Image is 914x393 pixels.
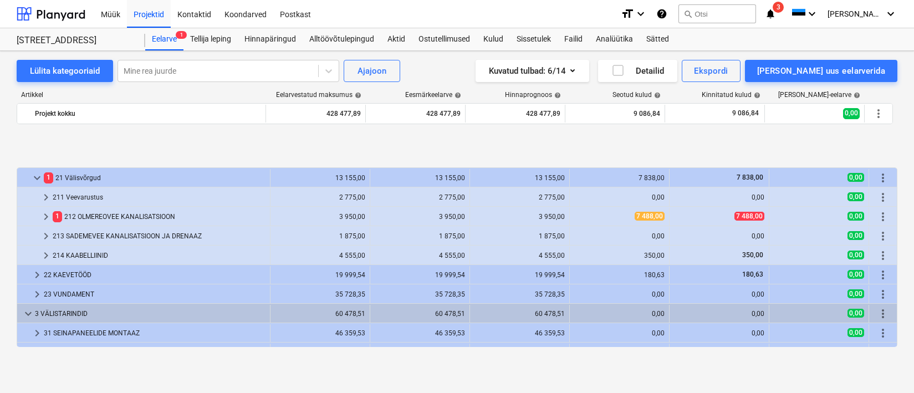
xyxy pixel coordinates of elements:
span: 0,00 [847,328,864,337]
div: Projekt kokku [35,105,261,123]
div: 350,00 [574,252,665,259]
button: Detailid [598,60,677,82]
div: 1 875,00 [375,232,465,240]
a: Kulud [477,28,510,50]
span: keyboard_arrow_right [39,229,53,243]
span: help [752,92,760,99]
span: 0,00 [847,212,864,221]
span: Rohkem tegevusi [876,249,890,262]
span: Rohkem tegevusi [872,107,885,120]
div: 46 359,53 [375,329,465,337]
a: Analüütika [589,28,640,50]
span: Rohkem tegevusi [876,191,890,204]
div: 1 875,00 [474,232,565,240]
span: help [652,92,661,99]
div: 3 950,00 [474,213,565,221]
div: 2 775,00 [474,193,565,201]
button: Kuvatud tulbad:6/14 [476,60,589,82]
div: 35 728,35 [275,290,365,298]
div: 2 775,00 [375,193,465,201]
span: 0,00 [847,251,864,259]
span: 0,00 [843,108,860,119]
div: Detailid [611,64,664,78]
span: help [552,92,561,99]
div: 2 775,00 [275,193,365,201]
div: 23 VUNDAMENT [44,285,265,303]
span: 0,00 [847,173,864,182]
div: 19 999,54 [275,271,365,279]
div: 0,00 [574,310,665,318]
div: 46 359,53 [474,329,565,337]
span: Rohkem tegevusi [876,229,890,243]
div: 3 950,00 [275,213,365,221]
a: Ostutellimused [412,28,477,50]
div: 0,00 [574,290,665,298]
div: 46 359,53 [275,329,365,337]
div: 180,63 [574,271,665,279]
div: 0,00 [674,310,764,318]
div: 35 728,35 [474,290,565,298]
div: 13 155,00 [474,174,565,182]
a: Tellija leping [183,28,238,50]
button: [PERSON_NAME] uus eelarverida [745,60,897,82]
div: [STREET_ADDRESS] [17,35,132,47]
div: 21 Välisvõrgud [44,169,265,187]
div: Sätted [640,28,676,50]
span: Rohkem tegevusi [876,288,890,301]
span: help [851,92,860,99]
span: Rohkem tegevusi [876,171,890,185]
div: 60 478,51 [375,310,465,318]
div: 7 838,00 [574,174,665,182]
div: Hinnaprognoos [505,91,561,99]
iframe: Chat Widget [859,340,914,393]
span: 1 [176,31,187,39]
div: Ekspordi [694,64,728,78]
div: 22 KAEVETÖÖD [44,266,265,284]
div: Ajajoon [358,64,386,78]
div: Artikkel [17,91,267,99]
div: 19 999,54 [375,271,465,279]
div: 0,00 [674,290,764,298]
div: 31 SEINAPANEELIDE MONTAAZ [44,324,265,342]
div: 3 VÄLISTARINDID [35,305,265,323]
div: Lülita kategooriaid [30,64,100,78]
div: Kinnitatud kulud [702,91,760,99]
div: 60 478,51 [275,310,365,318]
span: 180,63 [741,270,764,278]
div: 0,00 [674,193,764,201]
button: Ajajoon [344,60,400,82]
span: help [452,92,461,99]
span: keyboard_arrow_right [30,326,44,340]
span: keyboard_arrow_right [30,288,44,301]
div: 13 155,00 [375,174,465,182]
span: 7 488,00 [734,212,764,221]
span: Rohkem tegevusi [876,326,890,340]
span: keyboard_arrow_right [30,346,44,359]
div: 9 086,84 [570,105,660,123]
div: Kuvatud tulbad : 6/14 [489,64,576,78]
div: 4 555,00 [275,252,365,259]
div: Hinnapäringud [238,28,303,50]
span: 7 488,00 [635,212,665,221]
div: 213 SADEMEVEE KANALISATSIOON JA DRENAAZ [53,227,265,245]
span: 0,00 [847,231,864,240]
span: 7 838,00 [736,173,764,181]
div: [PERSON_NAME] uus eelarverida [757,64,885,78]
a: Aktid [381,28,412,50]
div: 32 SEINAPANEELIDE MONTAAZI TÖÖ JA TEENUSED [44,344,265,361]
span: keyboard_arrow_down [30,171,44,185]
div: Sissetulek [510,28,558,50]
div: 211 Veevarustus [53,188,265,206]
div: Seotud kulud [612,91,661,99]
span: 0,00 [847,192,864,201]
span: keyboard_arrow_right [39,249,53,262]
div: 19 999,54 [474,271,565,279]
button: Lülita kategooriaid [17,60,113,82]
div: 212 OLMEREOVEE KANALISATSIOON [53,208,265,226]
